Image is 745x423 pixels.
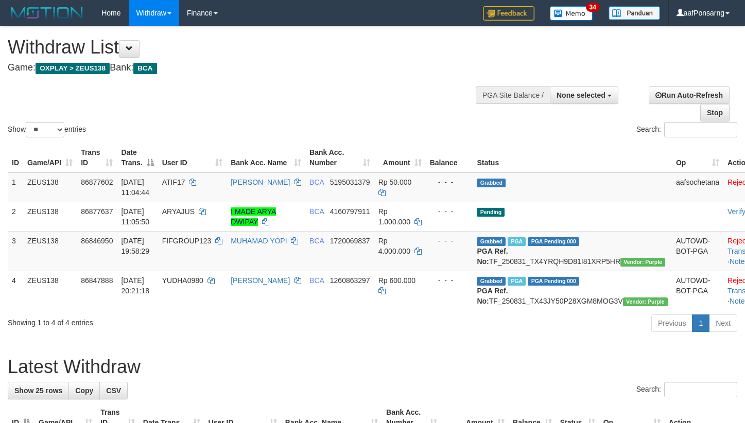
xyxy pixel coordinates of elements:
img: MOTION_logo.png [8,5,86,21]
td: ZEUS138 [23,271,77,310]
a: Run Auto-Refresh [649,86,730,104]
td: 2 [8,202,23,231]
input: Search: [664,122,737,137]
span: 34 [586,3,600,12]
span: Copy 1720069837 to clipboard [330,237,370,245]
th: Date Trans.: activate to sort column descending [117,143,158,172]
th: Op: activate to sort column ascending [672,143,723,172]
th: Bank Acc. Name: activate to sort column ascending [227,143,305,172]
div: Showing 1 to 4 of 4 entries [8,313,303,328]
td: ZEUS138 [23,231,77,271]
td: aafsochetana [672,172,723,202]
th: ID [8,143,23,172]
select: Showentries [26,122,64,137]
span: CSV [106,386,121,395]
span: Rp 50.000 [378,178,412,186]
span: PGA Pending [528,237,579,246]
span: Rp 1.000.000 [378,207,410,226]
th: User ID: activate to sort column ascending [158,143,227,172]
div: - - - [430,177,469,187]
span: Rp 600.000 [378,276,415,285]
a: 1 [692,314,709,332]
a: Note [730,297,745,305]
th: Amount: activate to sort column ascending [374,143,426,172]
span: Vendor URL: https://trx4.1velocity.biz [623,297,668,306]
td: 1 [8,172,23,202]
span: BCA [309,276,324,285]
a: CSV [99,382,128,399]
img: Button%20Memo.svg [550,6,593,21]
span: Copy 4160797911 to clipboard [330,207,370,216]
a: Show 25 rows [8,382,69,399]
span: Grabbed [477,277,506,286]
span: [DATE] 11:04:44 [121,178,149,197]
label: Show entries [8,122,86,137]
td: AUTOWD-BOT-PGA [672,231,723,271]
td: ZEUS138 [23,202,77,231]
div: - - - [430,236,469,246]
input: Search: [664,382,737,397]
h4: Game: Bank: [8,63,487,73]
a: [PERSON_NAME] [231,276,290,285]
th: Game/API: activate to sort column ascending [23,143,77,172]
a: Note [730,257,745,266]
span: 86877637 [81,207,113,216]
span: 86877602 [81,178,113,186]
div: - - - [430,275,469,286]
span: Show 25 rows [14,386,62,395]
span: PGA Pending [528,277,579,286]
span: BCA [309,207,324,216]
span: Grabbed [477,237,506,246]
label: Search: [636,382,737,397]
span: BCA [309,237,324,245]
td: AUTOWD-BOT-PGA [672,271,723,310]
td: TF_250831_TX43JY50P28XGM8MOG3V [473,271,672,310]
th: Bank Acc. Number: activate to sort column ascending [305,143,374,172]
td: 4 [8,271,23,310]
h1: Withdraw List [8,37,487,58]
td: TF_250831_TX4YRQH9D81I81XRP5HR [473,231,672,271]
th: Balance [426,143,473,172]
div: PGA Site Balance / [476,86,550,104]
span: Vendor URL: https://trx4.1velocity.biz [620,258,665,267]
span: Grabbed [477,179,506,187]
button: None selected [550,86,618,104]
a: Previous [651,314,692,332]
span: 86846950 [81,237,113,245]
span: Copy 5195031379 to clipboard [330,178,370,186]
span: Marked by aafnoeunsreypich [508,237,526,246]
span: 86847888 [81,276,113,285]
span: Copy [75,386,93,395]
td: 3 [8,231,23,271]
th: Trans ID: activate to sort column ascending [77,143,117,172]
span: BCA [309,178,324,186]
span: [DATE] 19:58:29 [121,237,149,255]
img: panduan.png [609,6,660,20]
th: Status [473,143,672,172]
span: Pending [477,208,505,217]
a: I MADE ARYA DWIPAY [231,207,276,226]
span: [DATE] 11:05:50 [121,207,149,226]
span: YUDHA0980 [162,276,203,285]
a: MUHAMAD YOPI [231,237,287,245]
a: [PERSON_NAME] [231,178,290,186]
span: Marked by aafnoeunsreypich [508,277,526,286]
span: ARYAJUS [162,207,195,216]
td: ZEUS138 [23,172,77,202]
span: OXPLAY > ZEUS138 [36,63,110,74]
b: PGA Ref. No: [477,287,508,305]
span: Copy 1260863297 to clipboard [330,276,370,285]
h1: Latest Withdraw [8,357,737,377]
span: Rp 4.000.000 [378,237,410,255]
div: - - - [430,206,469,217]
label: Search: [636,122,737,137]
a: Next [709,314,737,332]
span: BCA [133,63,157,74]
span: FIFGROUP123 [162,237,212,245]
img: Feedback.jpg [483,6,534,21]
span: ATIF17 [162,178,185,186]
span: [DATE] 20:21:18 [121,276,149,295]
a: Copy [68,382,100,399]
a: Stop [700,104,730,121]
span: None selected [557,91,605,99]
